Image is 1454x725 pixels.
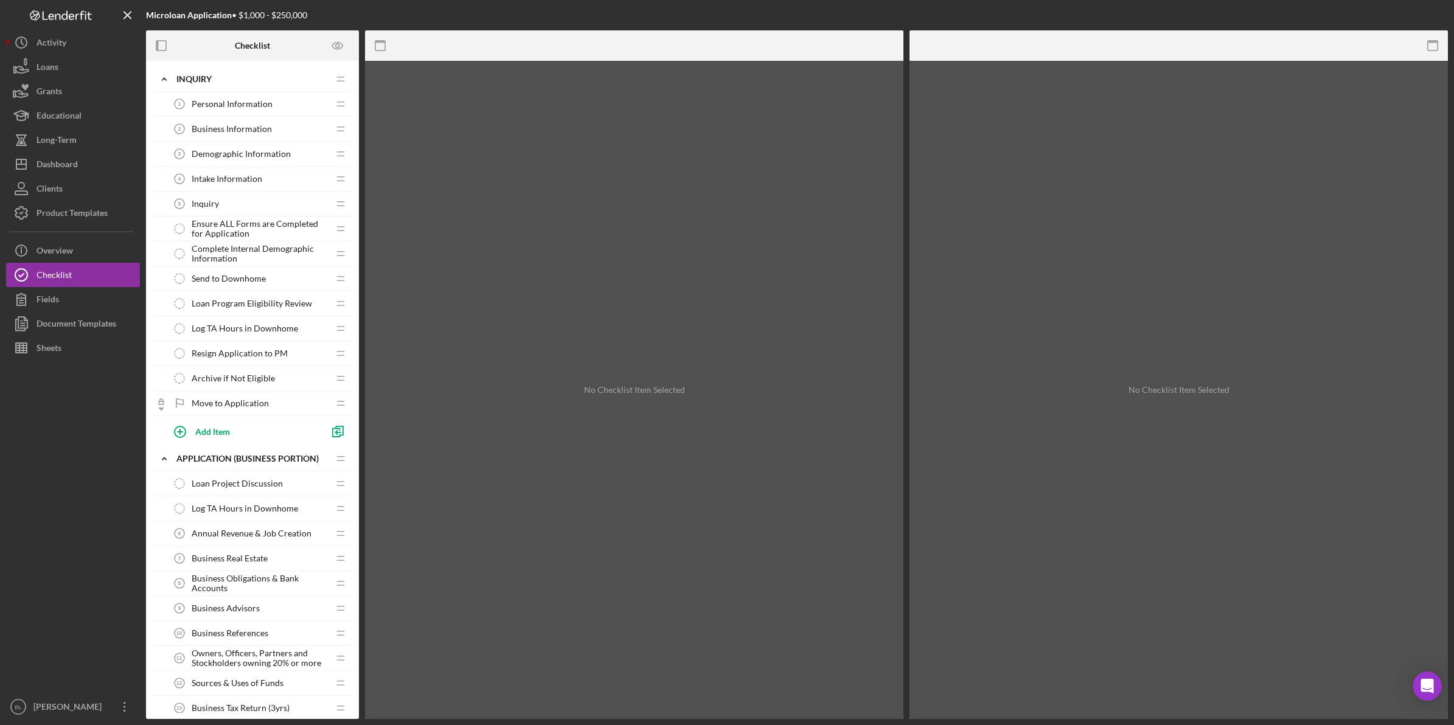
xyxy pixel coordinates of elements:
[6,128,140,152] button: Long-Term
[6,201,140,225] button: Product Templates
[178,201,181,207] tspan: 5
[192,504,298,513] span: Log TA Hours in Downhome
[37,79,62,106] div: Grants
[37,201,108,228] div: Product Templates
[6,695,140,719] button: BL[PERSON_NAME]
[1129,385,1230,395] div: No Checklist Item Selected
[30,695,110,722] div: [PERSON_NAME]
[146,10,307,20] div: • $1,000 - $250,000
[6,79,140,103] button: Grants
[6,55,140,79] button: Loans
[1413,671,1442,701] div: Open Intercom Messenger
[192,199,219,209] span: Inquiry
[37,128,77,155] div: Long-Term
[192,324,298,333] span: Log TA Hours in Downhome
[192,398,269,408] span: Move to Application
[37,311,116,339] div: Document Templates
[192,219,329,238] span: Ensure ALL Forms are Completed for Application
[6,103,140,128] button: Educational
[37,55,58,82] div: Loans
[584,385,685,395] div: No Checklist Item Selected
[37,176,63,204] div: Clients
[235,41,270,50] b: Checklist
[192,274,266,283] span: Send to Downhome
[192,373,275,383] span: Archive if Not Eligible
[37,103,82,131] div: Educational
[192,678,283,688] span: Sources & Uses of Funds
[37,263,72,290] div: Checklist
[192,648,329,668] span: Owners, Officers, Partners and Stockholders owning 20% or more
[192,553,268,563] span: Business Real Estate
[192,244,329,263] span: Complete Internal Demographic Information
[192,529,311,538] span: Annual Revenue & Job Creation
[192,479,283,488] span: Loan Project Discussion
[6,30,140,55] button: Activity
[192,99,273,109] span: Personal Information
[178,176,181,182] tspan: 4
[178,580,181,586] tspan: 8
[178,555,181,561] tspan: 7
[146,10,232,20] b: Microloan Application
[192,703,290,713] span: Business Tax Return (3yrs)
[6,287,140,311] button: Fields
[37,336,61,363] div: Sheets
[6,263,140,287] button: Checklist
[176,74,329,84] div: INQUIRY
[324,32,352,60] button: Preview as
[176,655,183,661] tspan: 11
[37,30,66,58] div: Activity
[176,680,183,686] tspan: 12
[176,705,183,711] tspan: 13
[6,152,140,176] button: Dashboard
[6,336,140,360] button: Sheets
[176,630,183,636] tspan: 10
[6,311,140,336] button: Document Templates
[192,603,260,613] span: Business Advisors
[178,126,181,132] tspan: 2
[15,704,22,710] text: BL
[178,605,181,611] tspan: 9
[176,454,329,463] div: APPLICATION (BUSINESS PORTION)
[192,299,312,308] span: Loan Program Eligibility Review
[195,420,230,443] div: Add Item
[178,151,181,157] tspan: 3
[192,574,329,593] span: Business Obligations & Bank Accounts
[192,349,288,358] span: Resign Application to PM
[37,238,73,266] div: Overview
[178,530,181,536] tspan: 6
[164,419,322,443] button: Add Item
[37,152,78,179] div: Dashboard
[192,174,262,184] span: Intake Information
[192,149,291,159] span: Demographic Information
[6,238,140,263] button: Overview
[6,176,140,201] button: Clients
[192,124,272,134] span: Business Information
[37,287,59,314] div: Fields
[178,101,181,107] tspan: 1
[192,628,268,638] span: Business References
